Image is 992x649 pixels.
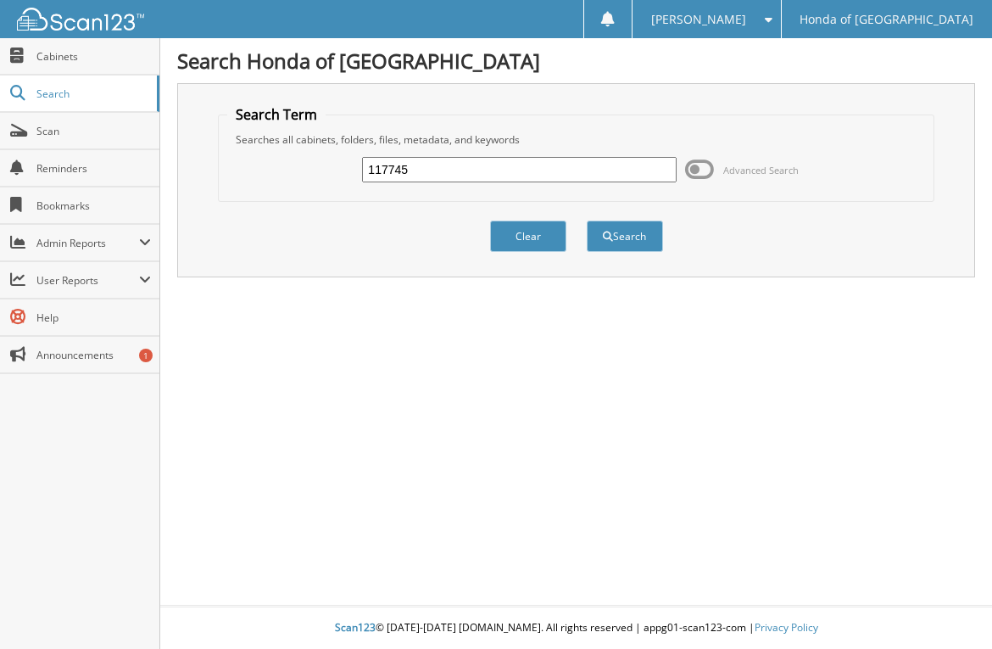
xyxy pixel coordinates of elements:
legend: Search Term [227,105,326,124]
span: Bookmarks [36,199,151,213]
span: [PERSON_NAME] [651,14,746,25]
span: Help [36,311,151,325]
a: Privacy Policy [755,620,818,635]
span: Scan [36,124,151,138]
span: Reminders [36,161,151,176]
div: © [DATE]-[DATE] [DOMAIN_NAME]. All rights reserved | appg01-scan123-com | [160,607,992,649]
span: Scan123 [335,620,376,635]
button: Clear [490,221,566,252]
img: scan123-logo-white.svg [17,8,144,31]
iframe: Chat Widget [907,568,992,649]
div: Searches all cabinets, folders, files, metadata, and keywords [227,132,925,147]
span: Honda of [GEOGRAPHIC_DATA] [800,14,973,25]
button: Search [587,221,663,252]
span: Search [36,87,148,101]
span: Announcements [36,348,151,362]
span: User Reports [36,273,139,288]
span: Cabinets [36,49,151,64]
span: Advanced Search [723,164,799,176]
div: 1 [139,349,153,362]
span: Admin Reports [36,236,139,250]
h1: Search Honda of [GEOGRAPHIC_DATA] [177,47,975,75]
